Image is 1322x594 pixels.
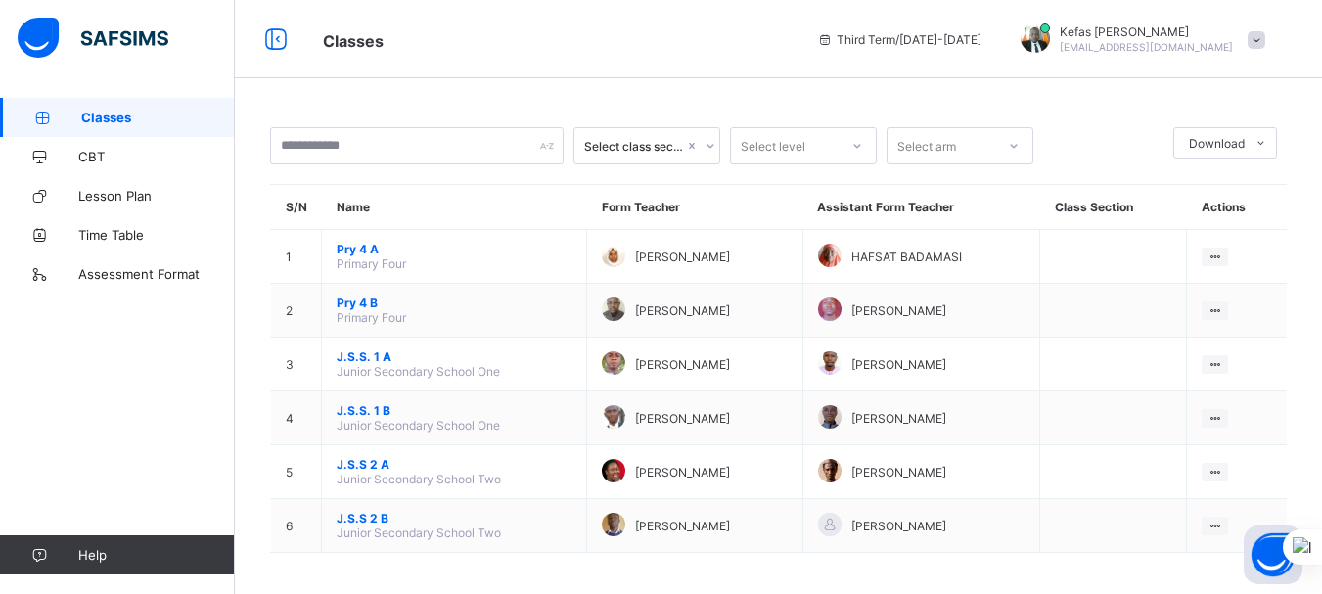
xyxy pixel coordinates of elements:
img: safsims [18,18,168,59]
span: Junior Secondary School One [337,418,500,433]
span: [PERSON_NAME] [635,357,730,372]
span: [PERSON_NAME] [851,357,946,372]
td: 2 [271,284,322,338]
span: [PERSON_NAME] [851,465,946,480]
th: S/N [271,185,322,230]
span: [PERSON_NAME] [635,411,730,426]
span: J.S.S. 1 A [337,349,571,364]
span: [PERSON_NAME] [635,465,730,480]
span: Classes [323,31,384,51]
span: Primary Four [337,310,406,325]
span: Junior Secondary School Two [337,525,501,540]
span: Pry 4 B [337,296,571,310]
span: [PERSON_NAME] [851,303,946,318]
td: 4 [271,391,322,445]
span: session/term information [817,32,981,47]
span: [PERSON_NAME] [635,250,730,264]
span: CBT [78,149,235,164]
td: 5 [271,445,322,499]
span: [PERSON_NAME] [635,519,730,533]
th: Form Teacher [587,185,803,230]
span: J.S.S 2 A [337,457,571,472]
td: 3 [271,338,322,391]
button: Open asap [1244,525,1302,584]
span: Lesson Plan [78,188,235,204]
span: Pry 4 A [337,242,571,256]
span: Assessment Format [78,266,235,282]
span: [PERSON_NAME] [635,303,730,318]
span: [PERSON_NAME] [851,519,946,533]
td: 1 [271,230,322,284]
span: Primary Four [337,256,406,271]
div: Select arm [897,127,956,164]
span: Classes [81,110,235,125]
td: 6 [271,499,322,553]
span: J.S.S. 1 B [337,403,571,418]
th: Name [322,185,587,230]
th: Assistant Form Teacher [802,185,1040,230]
span: [EMAIL_ADDRESS][DOMAIN_NAME] [1060,41,1233,53]
span: Kefas [PERSON_NAME] [1060,24,1233,39]
div: Select level [741,127,805,164]
span: Help [78,547,234,563]
span: Junior Secondary School One [337,364,500,379]
span: Download [1189,136,1245,151]
span: J.S.S 2 B [337,511,571,525]
th: Actions [1187,185,1287,230]
span: HAFSAT BADAMASI [851,250,962,264]
div: KefasYusuf [1001,23,1275,56]
span: Junior Secondary School Two [337,472,501,486]
th: Class Section [1040,185,1187,230]
div: Select class section [584,139,684,154]
span: [PERSON_NAME] [851,411,946,426]
span: Time Table [78,227,235,243]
